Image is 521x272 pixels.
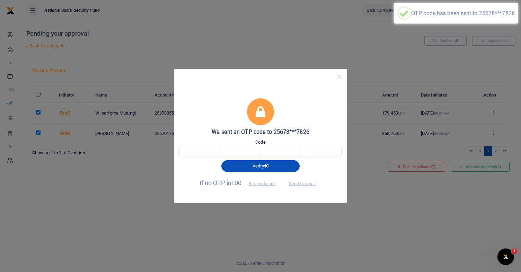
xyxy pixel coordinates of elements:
[334,72,344,82] button: Close
[411,10,515,17] div: OTP code has been sent to 25678***7826
[512,248,517,254] span: 1
[497,248,514,265] iframe: Intercom live chat
[255,139,265,146] label: Code
[200,179,282,187] span: If no OTP in
[179,129,342,136] h5: We sent an OTP code to 25678***7826
[221,160,300,172] button: Verify
[231,179,241,187] span: !:00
